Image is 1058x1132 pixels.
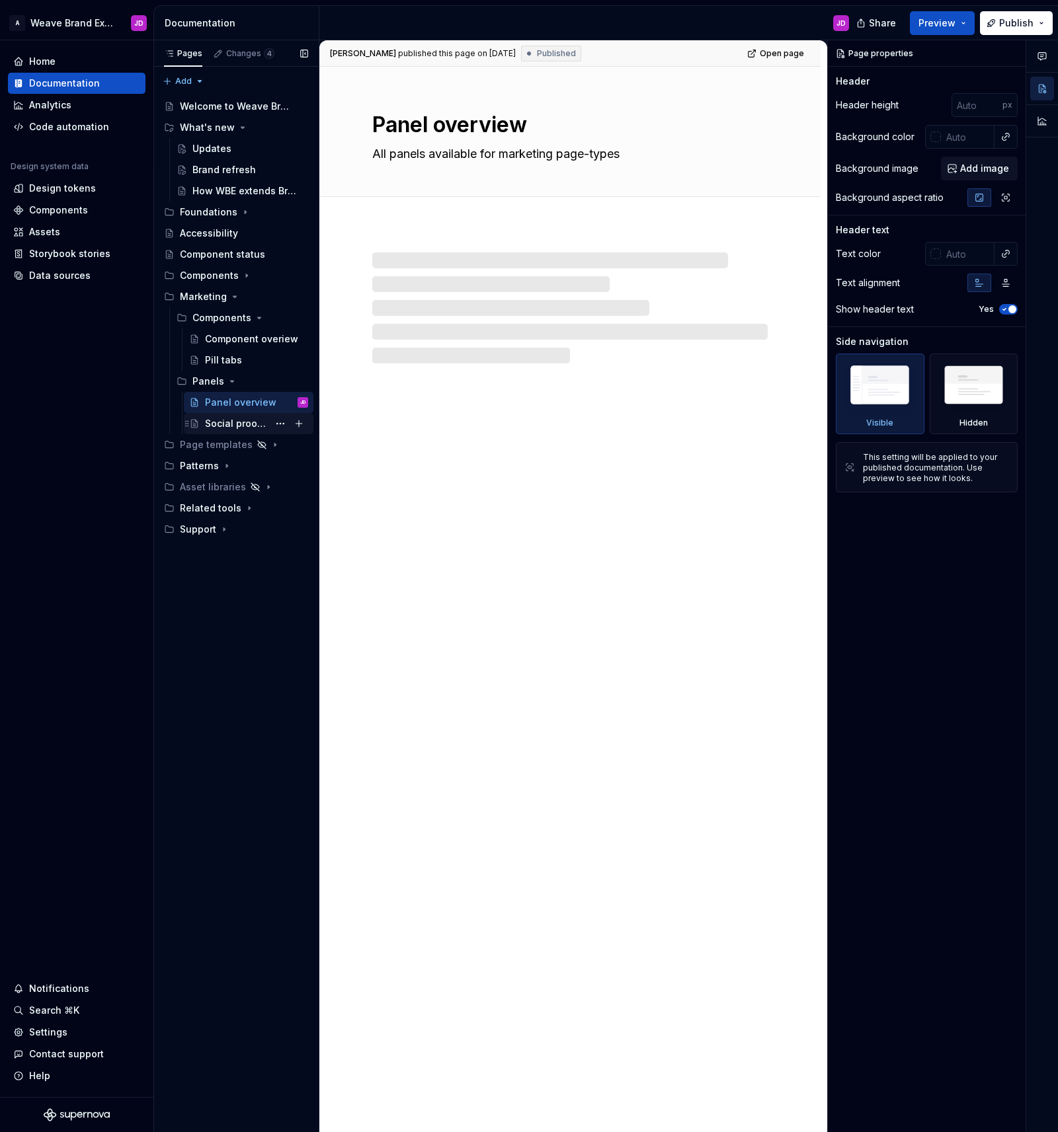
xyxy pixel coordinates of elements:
div: Updates [192,142,231,155]
div: Documentation [165,17,313,30]
div: Background aspect ratio [836,191,944,204]
span: 4 [264,48,274,59]
a: Components [8,200,145,221]
button: Share [850,11,905,35]
div: published this page on [DATE] [398,48,516,59]
div: Design system data [11,161,89,172]
div: JD [134,18,143,28]
div: Related tools [159,498,313,519]
button: Contact support [8,1043,145,1065]
div: Component status [180,248,265,261]
a: Code automation [8,116,145,137]
div: Show header text [836,303,914,316]
div: A [9,15,25,31]
button: Help [8,1065,145,1086]
div: Components [159,265,313,286]
a: Pill tabs [184,350,313,371]
span: Preview [918,17,956,30]
div: Panels [192,375,224,388]
div: Background color [836,130,915,143]
a: Panel overviewJD [184,392,313,413]
div: Page templates [180,438,253,451]
input: Auto [941,242,995,266]
div: Search ⌘K [29,1004,79,1017]
span: Open page [760,48,804,59]
div: Support [180,523,216,536]
div: Home [29,55,56,68]
a: Component status [159,244,313,265]
div: How WBE extends Brand [192,184,302,198]
div: Component overiew [205,332,298,346]
div: Foundations [180,206,237,219]
div: Asset libraries [180,480,246,494]
label: Yes [979,304,994,315]
div: Settings [29,1026,67,1039]
button: Add image [941,157,1018,180]
div: Text alignment [836,276,900,289]
div: Visible [836,354,924,434]
a: How WBE extends Brand [171,180,313,202]
button: Notifications [8,978,145,999]
button: Publish [980,11,1053,35]
a: Data sources [8,265,145,286]
a: Storybook stories [8,243,145,264]
div: Social proof tabs [205,417,268,430]
div: Pill tabs [205,354,242,367]
div: Help [29,1069,50,1082]
a: Component overiew [184,328,313,350]
div: Patterns [180,459,219,472]
div: Changes [226,48,274,59]
div: Panel overview [205,396,276,409]
div: Analytics [29,98,71,112]
div: This setting will be applied to your published documentation. Use preview to see how it looks. [863,452,1009,484]
div: Foundations [159,202,313,223]
div: Header text [836,223,889,237]
div: Page tree [159,96,313,540]
a: Social proof tabs [184,413,313,434]
a: Accessibility [159,223,313,244]
span: Share [869,17,896,30]
a: Documentation [8,73,145,94]
div: Header height [836,98,899,112]
div: Header [836,75,870,88]
div: Documentation [29,77,100,90]
a: Brand refresh [171,159,313,180]
button: Preview [910,11,975,35]
div: Panels [171,371,313,392]
div: Components [29,204,88,217]
a: Open page [743,44,810,63]
div: Components [192,311,251,324]
svg: Supernova Logo [44,1108,110,1121]
input: Auto [941,125,995,149]
div: Pages [164,48,202,59]
a: Assets [8,221,145,243]
div: Background image [836,162,918,175]
div: Visible [866,418,893,428]
span: Add [175,76,192,87]
div: Contact support [29,1047,104,1061]
div: Components [171,307,313,328]
div: Marketing [159,286,313,307]
div: JD [300,396,305,409]
a: Design tokens [8,178,145,199]
div: JD [836,18,846,28]
button: Add [159,72,208,91]
div: Components [180,269,239,282]
p: px [1002,100,1012,110]
div: Assets [29,225,60,239]
a: Updates [171,138,313,159]
div: What's new [159,117,313,138]
div: Code automation [29,120,109,133]
div: Hidden [959,418,988,428]
div: Hidden [930,354,1018,434]
textarea: All panels available for marketing page-types [370,143,765,165]
div: Page templates [159,434,313,455]
div: Data sources [29,269,91,282]
span: [PERSON_NAME] [330,48,396,59]
button: AWeave Brand ExtendedJD [3,9,151,37]
span: Publish [999,17,1034,30]
div: Storybook stories [29,247,110,260]
div: Marketing [180,290,227,303]
div: Notifications [29,982,89,995]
